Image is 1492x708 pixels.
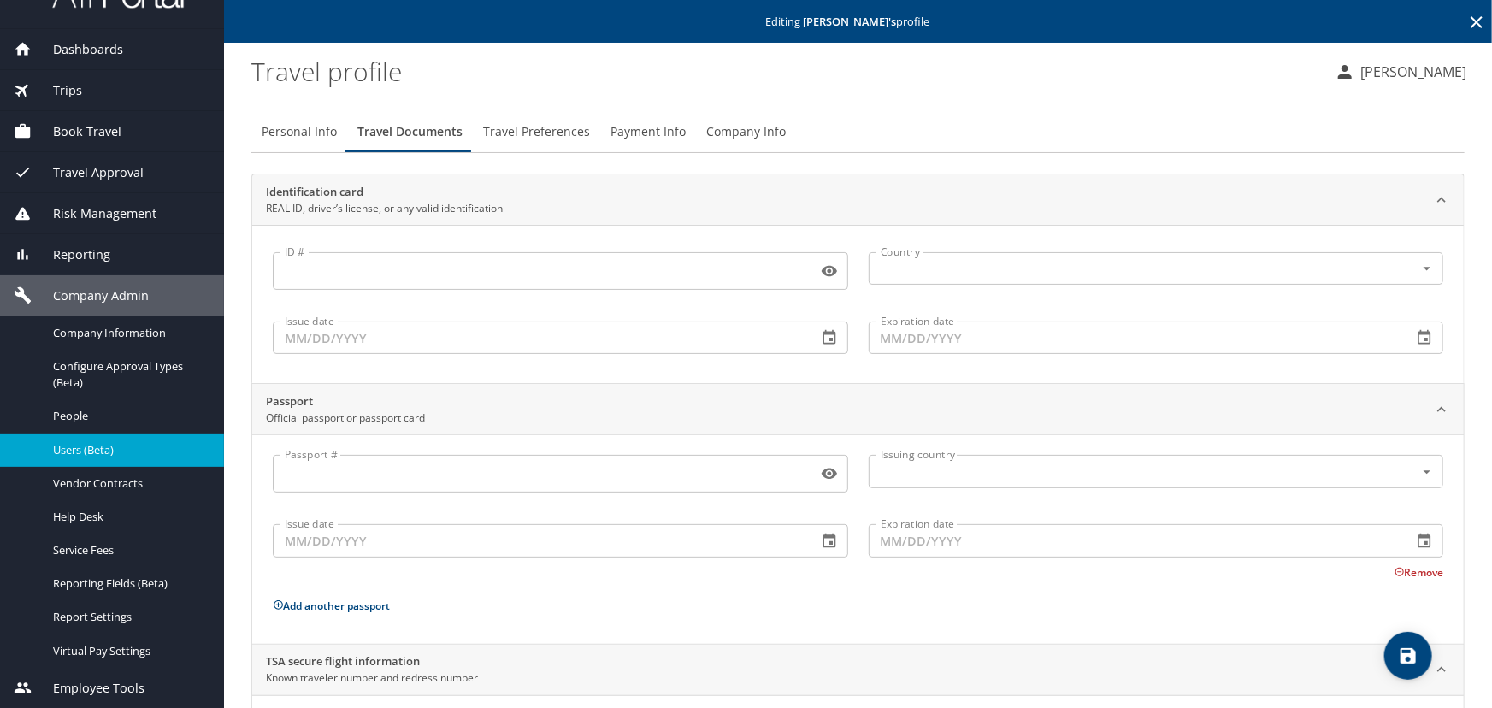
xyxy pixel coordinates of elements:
span: Book Travel [32,122,121,141]
span: Vendor Contracts [53,475,203,492]
span: Travel Approval [32,163,144,182]
div: PassportOfficial passport or passport card [252,434,1464,643]
p: REAL ID, driver’s license, or any valid identification [266,201,503,216]
span: Help Desk [53,509,203,525]
div: Identification cardREAL ID, driver’s license, or any valid identification [252,225,1464,383]
p: Editing profile [229,16,1487,27]
input: MM/DD/YYYY [869,524,1400,557]
div: Identification cardREAL ID, driver’s license, or any valid identification [252,174,1464,226]
h2: Identification card [266,184,503,201]
span: Company Admin [32,286,149,305]
span: People [53,408,203,424]
button: Open [1417,462,1437,482]
button: save [1384,632,1432,680]
h1: Travel profile [251,44,1321,97]
button: [PERSON_NAME] [1328,56,1473,87]
span: Users (Beta) [53,442,203,458]
span: Risk Management [32,204,156,223]
span: Configure Approval Types (Beta) [53,358,203,391]
button: Open [1417,258,1437,279]
input: MM/DD/YYYY [869,322,1400,354]
p: Known traveler number and redress number [266,670,478,686]
span: Company Info [706,121,786,143]
p: Official passport or passport card [266,410,425,426]
span: Payment Info [610,121,686,143]
h2: Passport [266,393,425,410]
strong: [PERSON_NAME] 's [804,14,897,29]
span: Reporting [32,245,110,264]
span: Employee Tools [32,679,144,698]
span: Report Settings [53,609,203,625]
span: Company Information [53,325,203,341]
input: MM/DD/YYYY [273,524,804,557]
div: TSA secure flight informationKnown traveler number and redress number [252,645,1464,696]
button: Remove [1395,565,1443,580]
button: Add another passport [273,599,390,613]
span: Personal Info [262,121,337,143]
input: MM/DD/YYYY [273,322,804,354]
span: Service Fees [53,542,203,558]
h2: TSA secure flight information [266,653,478,670]
span: Virtual Pay Settings [53,643,203,659]
span: Travel Documents [357,121,463,143]
span: Reporting Fields (Beta) [53,575,203,592]
span: Trips [32,81,82,100]
div: Profile [251,111,1465,152]
span: Dashboards [32,40,123,59]
p: [PERSON_NAME] [1355,62,1466,82]
span: Travel Preferences [483,121,590,143]
div: PassportOfficial passport or passport card [252,384,1464,435]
